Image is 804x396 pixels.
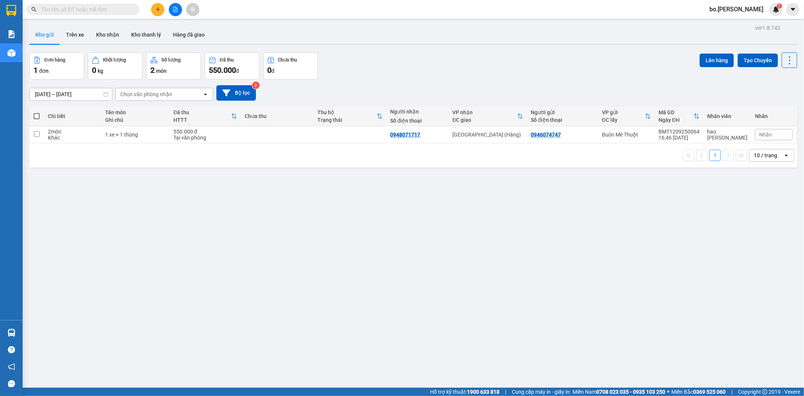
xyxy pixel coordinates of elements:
[667,390,669,393] span: ⚪️
[430,388,499,396] span: Hỗ trợ kỹ thuật:
[34,66,38,75] span: 1
[659,129,700,135] div: BMT1209250064
[90,26,125,44] button: Kho nhận
[703,5,769,14] span: bo.[PERSON_NAME]
[731,388,732,396] span: |
[263,52,318,80] button: Chưa thu0đ
[707,113,747,119] div: Nhân viên
[150,66,155,75] span: 2
[452,117,517,123] div: ĐC giao
[8,329,15,337] img: warehouse-icon
[169,3,182,16] button: file-add
[173,109,231,115] div: Đã thu
[777,3,782,9] sup: 1
[659,135,700,141] div: 16:46 [DATE]
[236,68,239,74] span: đ
[759,132,772,138] span: Nhãn
[693,389,726,395] strong: 0369 525 060
[317,109,377,115] div: Thu hộ
[8,346,15,353] span: question-circle
[98,68,103,74] span: kg
[125,26,167,44] button: Kho thanh lý
[173,129,237,135] div: 550.000 đ
[531,109,594,115] div: Người gửi
[31,7,37,12] span: search
[598,106,655,126] th: Toggle SortBy
[156,68,167,74] span: món
[790,6,796,13] span: caret-down
[105,117,166,123] div: Ghi chú
[105,109,166,115] div: Tên món
[317,117,377,123] div: Trạng thái
[209,66,236,75] span: 550.000
[655,106,703,126] th: Toggle SortBy
[105,132,166,138] div: 1 xe + 1 thùng
[29,26,60,44] button: Kho gửi
[783,152,789,158] svg: open
[390,109,445,115] div: Người nhận
[8,49,15,57] img: warehouse-icon
[452,109,517,115] div: VP nhận
[700,54,734,67] button: Lên hàng
[707,129,747,141] div: hao.thaison
[170,106,241,126] th: Toggle SortBy
[573,388,665,396] span: Miền Nam
[467,389,499,395] strong: 1900 633 818
[103,57,126,63] div: Khối lượng
[778,3,781,9] span: 1
[30,88,112,100] input: Select a date range.
[452,132,523,138] div: [GEOGRAPHIC_DATA] (Hàng)
[271,68,274,74] span: đ
[161,57,181,63] div: Số lượng
[709,150,721,161] button: 1
[671,388,726,396] span: Miền Bắc
[120,91,172,98] div: Chọn văn phòng nhận
[155,7,161,12] span: plus
[773,6,779,13] img: icon-new-feature
[41,5,130,14] input: Tìm tên, số ĐT hoặc mã đơn
[190,7,195,12] span: aim
[786,3,799,16] button: caret-down
[8,30,15,38] img: solution-icon
[173,117,231,123] div: HTTT
[173,135,237,141] div: Tại văn phòng
[754,152,777,159] div: 10 / trang
[449,106,527,126] th: Toggle SortBy
[88,52,142,80] button: Khối lượng0kg
[48,113,98,119] div: Chi tiết
[755,113,793,119] div: Nhãn
[44,57,65,63] div: Đơn hàng
[596,389,665,395] strong: 0708 023 035 - 0935 103 250
[755,24,780,32] div: ver 1.8.143
[531,132,561,138] div: 0946074747
[738,54,778,67] button: Tạo Chuyến
[390,118,445,124] div: Số điện thoại
[390,132,420,138] div: 0948071717
[531,117,594,123] div: Số điện thoại
[602,109,645,115] div: VP gửi
[202,91,208,97] svg: open
[252,81,260,89] sup: 2
[659,109,694,115] div: Mã GD
[8,380,15,387] span: message
[146,52,201,80] button: Số lượng2món
[278,57,297,63] div: Chưa thu
[762,389,767,394] span: copyright
[60,26,90,44] button: Trên xe
[512,388,571,396] span: Cung cấp máy in - giấy in:
[602,117,645,123] div: ĐC lấy
[167,26,211,44] button: Hàng đã giao
[220,57,234,63] div: Đã thu
[48,129,98,135] div: 2 món
[6,5,16,16] img: logo-vxr
[48,135,98,141] div: Khác
[8,363,15,370] span: notification
[151,3,164,16] button: plus
[186,3,199,16] button: aim
[659,117,694,123] div: Ngày ĐH
[92,66,96,75] span: 0
[602,132,651,138] div: Buôn Mê Thuột
[245,113,310,119] div: Chưa thu
[39,68,49,74] span: đơn
[205,52,259,80] button: Đã thu550.000đ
